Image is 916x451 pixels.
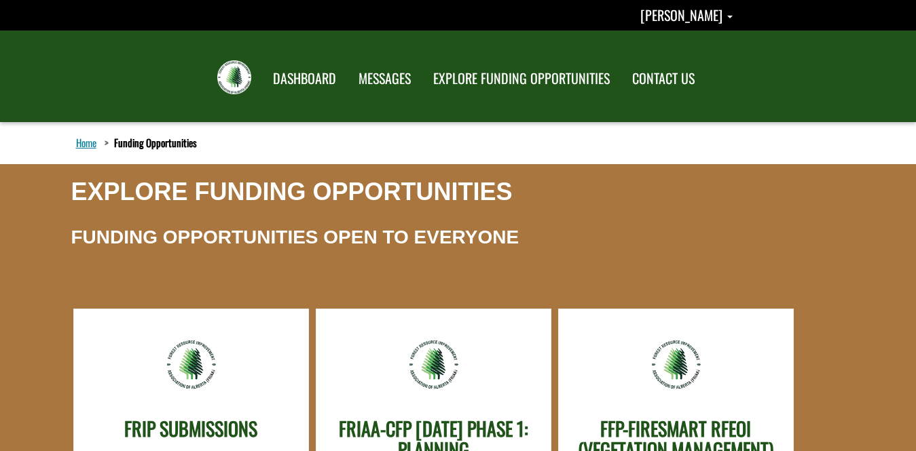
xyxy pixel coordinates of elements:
[261,58,705,96] nav: Main Navigation
[423,62,620,96] a: EXPLORE FUNDING OPPORTUNITIES
[101,136,197,150] li: Funding Opportunities
[166,339,217,390] img: friaa-logo.png
[622,62,705,96] a: CONTACT US
[71,227,519,248] h2: FUNDING OPPORTUNITIES OPEN TO EVERYONE
[124,418,257,439] h3: FRIP SUBMISSIONS
[651,339,701,390] img: friaa-logo.png
[408,339,459,390] img: friaa-logo.png
[263,62,346,96] a: DASHBOARD
[73,134,99,151] a: Home
[640,5,733,25] a: Dave Bain
[217,60,251,94] img: FRIAA Submissions Portal
[640,5,722,25] span: [PERSON_NAME]
[71,178,513,205] h1: EXPLORE FUNDING OPPORTUNITIES
[348,62,421,96] a: MESSAGES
